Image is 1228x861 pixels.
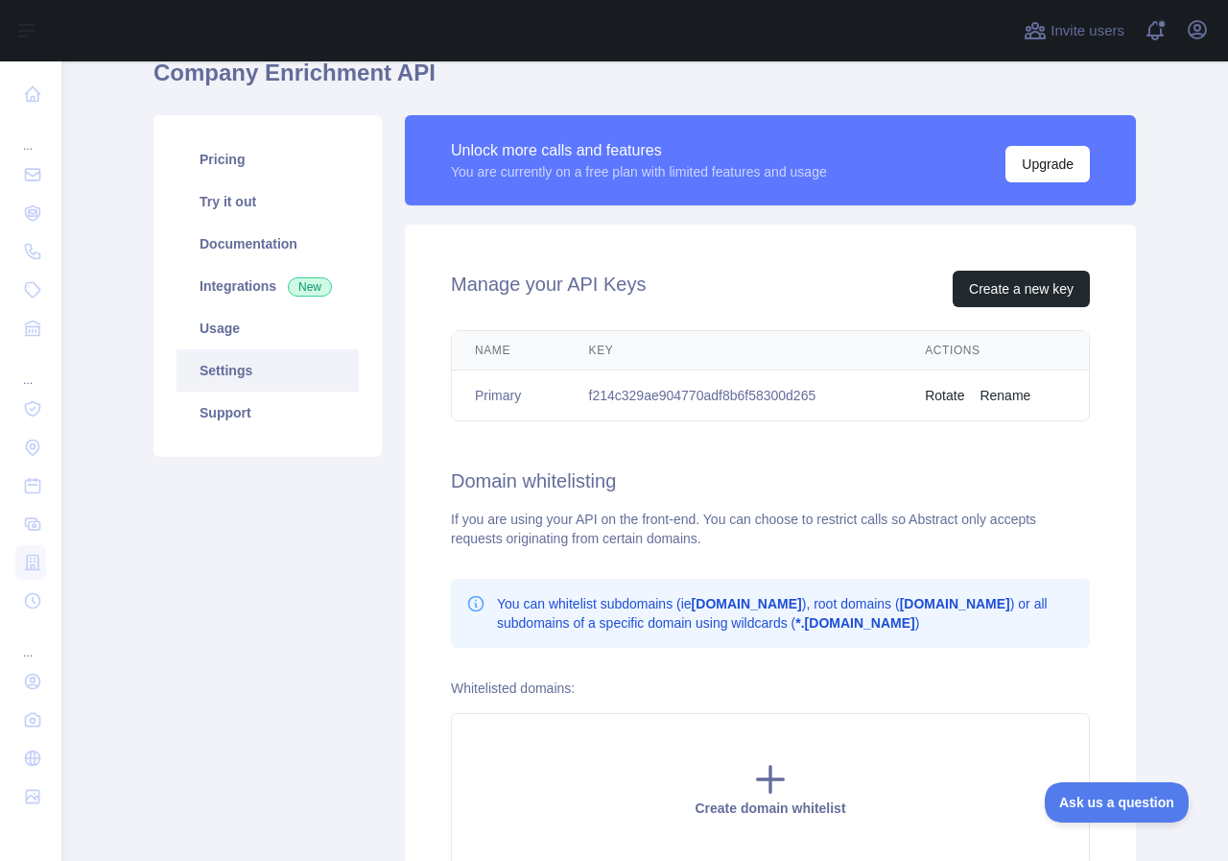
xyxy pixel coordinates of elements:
[566,331,903,371] th: Key
[695,801,845,816] span: Create domain whitelist
[452,371,566,421] td: Primary
[1005,146,1090,182] button: Upgrade
[177,265,359,307] a: Integrations New
[497,594,1074,633] p: You can whitelist subdomains (ie ), root domains ( ) or all subdomains of a specific domain using...
[1051,20,1124,42] span: Invite users
[451,139,827,162] div: Unlock more calls and features
[177,223,359,265] a: Documentation
[153,58,1136,104] h1: Company Enrichment API
[15,349,46,388] div: ...
[177,180,359,223] a: Try it out
[451,271,646,307] h2: Manage your API Keys
[452,331,566,371] th: Name
[692,596,802,611] b: [DOMAIN_NAME]
[15,622,46,660] div: ...
[900,596,1010,611] b: [DOMAIN_NAME]
[795,615,914,631] b: *.[DOMAIN_NAME]
[451,681,575,696] label: Whitelisted domains:
[1045,782,1190,823] iframe: Toggle Customer Support
[177,349,359,392] a: Settings
[451,510,1090,548] div: If you are using your API on the front-end. You can choose to restrict calls so Abstract only acc...
[925,386,964,405] button: Rotate
[177,307,359,349] a: Usage
[451,467,1090,494] h2: Domain whitelisting
[288,277,332,297] span: New
[177,392,359,434] a: Support
[980,386,1030,405] button: Rename
[566,371,903,421] td: f214c329ae904770adf8b6f58300d265
[902,331,1089,371] th: Actions
[1020,15,1128,46] button: Invite users
[15,115,46,154] div: ...
[953,271,1090,307] button: Create a new key
[451,162,827,181] div: You are currently on a free plan with limited features and usage
[177,138,359,180] a: Pricing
